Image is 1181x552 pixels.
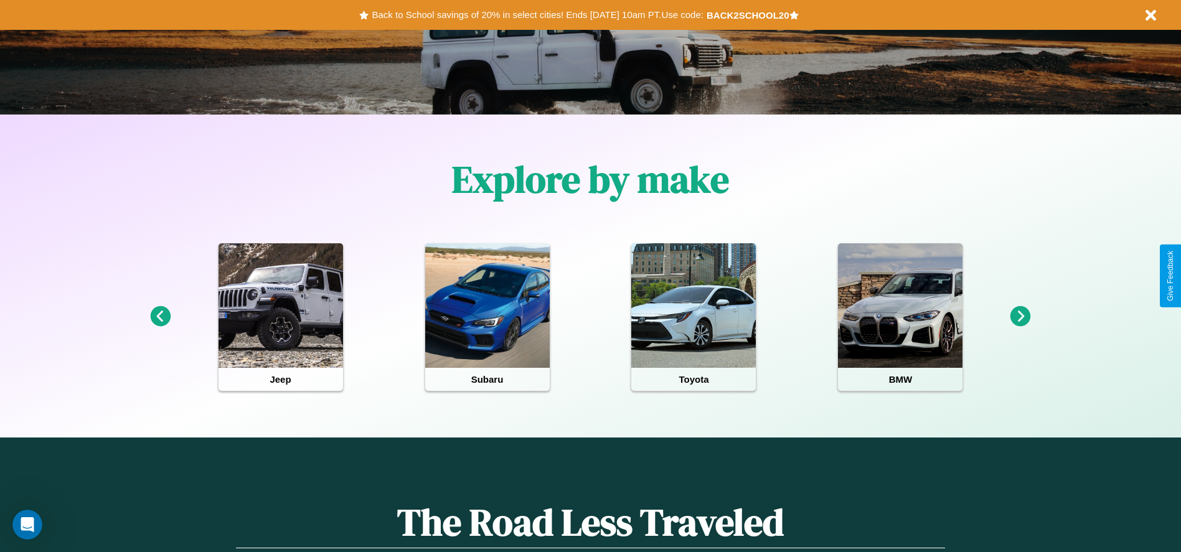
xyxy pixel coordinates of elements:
h4: BMW [838,368,962,391]
h4: Toyota [631,368,756,391]
h1: The Road Less Traveled [236,497,944,548]
iframe: Intercom live chat [12,510,42,540]
button: Back to School savings of 20% in select cities! Ends [DATE] 10am PT.Use code: [369,6,706,24]
h1: Explore by make [452,154,729,205]
h4: Subaru [425,368,550,391]
b: BACK2SCHOOL20 [707,10,789,21]
div: Give Feedback [1166,251,1175,301]
h4: Jeep [219,368,343,391]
